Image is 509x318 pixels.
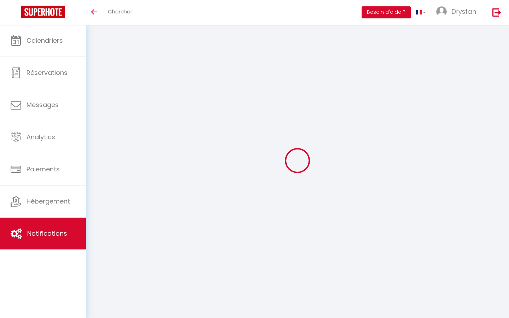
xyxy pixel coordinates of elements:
[27,197,70,206] span: Hébergement
[27,229,67,238] span: Notifications
[27,36,63,45] span: Calendriers
[108,8,132,15] span: Chercher
[436,6,447,17] img: ...
[27,132,55,141] span: Analytics
[451,7,476,16] span: Drystan
[362,6,411,18] button: Besoin d'aide ?
[27,165,60,173] span: Paiements
[27,100,59,109] span: Messages
[21,6,65,18] img: Super Booking
[492,8,501,17] img: logout
[27,68,68,77] span: Réservations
